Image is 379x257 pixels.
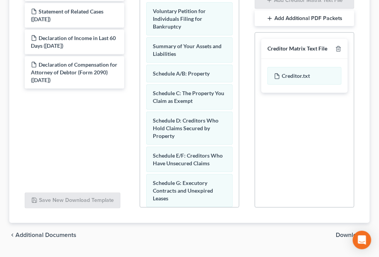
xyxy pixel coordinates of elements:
span: Statement of Related Cases ([DATE]) [31,8,103,22]
span: Schedule D: Creditors Who Hold Claims Secured by Property [153,117,218,139]
span: Schedule A/B: Property [153,70,210,77]
span: Declaration of Income in Last 60 Days ([DATE]) [31,35,116,49]
button: Add Additional PDF Packets [255,10,354,27]
i: chevron_left [9,232,15,239]
div: Creditor.txt [267,67,342,85]
span: Summary of Your Assets and Liabilities [153,43,222,57]
span: Schedule C: The Property You Claim as Exempt [153,90,224,104]
span: Declaration of Compensation for Attorney of Debtor (Form 2090) ([DATE]) [31,61,117,83]
span: Schedule G: Executory Contracts and Unexpired Leases [153,180,213,202]
span: Additional Documents [15,232,76,239]
span: Voluntary Petition for Individuals Filing for Bankruptcy [153,8,206,30]
button: Save New Download Template [25,193,120,209]
div: Open Intercom Messenger [353,231,371,249]
button: Download chevron_right [336,232,370,239]
span: Schedule E/F: Creditors Who Have Unsecured Claims [153,152,223,166]
span: Download [336,232,364,239]
a: chevron_left Additional Documents [9,232,76,239]
div: Creditor Matrix Text File [267,45,327,52]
